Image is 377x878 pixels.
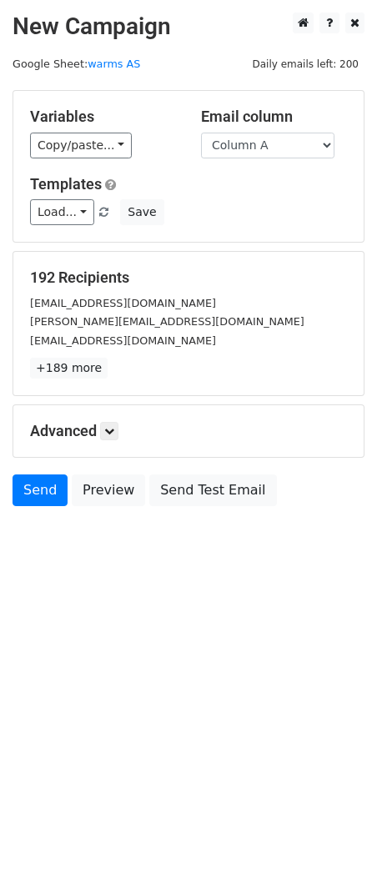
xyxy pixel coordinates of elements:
a: Templates [30,175,102,193]
a: Copy/paste... [30,133,132,158]
a: Preview [72,474,145,506]
a: warms AS [88,58,140,70]
a: Daily emails left: 200 [246,58,364,70]
span: Daily emails left: 200 [246,55,364,73]
h5: Advanced [30,422,347,440]
h5: Variables [30,108,176,126]
a: +189 more [30,358,108,379]
small: Google Sheet: [13,58,140,70]
a: Send Test Email [149,474,276,506]
h5: Email column [201,108,347,126]
h2: New Campaign [13,13,364,41]
iframe: Chat Widget [294,798,377,878]
button: Save [120,199,163,225]
h5: 192 Recipients [30,268,347,287]
small: [EMAIL_ADDRESS][DOMAIN_NAME] [30,334,216,347]
small: [PERSON_NAME][EMAIL_ADDRESS][DOMAIN_NAME] [30,315,304,328]
a: Send [13,474,68,506]
small: [EMAIL_ADDRESS][DOMAIN_NAME] [30,297,216,309]
a: Load... [30,199,94,225]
